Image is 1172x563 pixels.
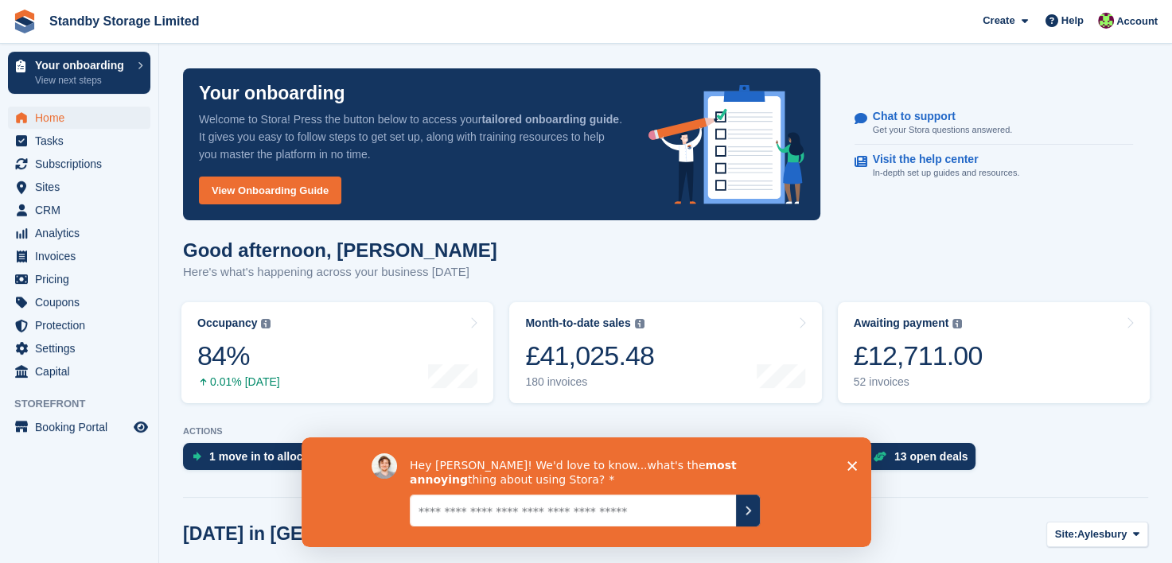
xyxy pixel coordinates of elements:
[197,375,280,389] div: 0.01% [DATE]
[35,337,130,359] span: Settings
[855,145,1133,188] a: Visit the help center In-depth set up guides and resources.
[8,291,150,313] a: menu
[8,107,150,129] a: menu
[8,245,150,267] a: menu
[8,153,150,175] a: menu
[35,153,130,175] span: Subscriptions
[1055,526,1077,542] span: Site:
[8,268,150,290] a: menu
[873,451,886,462] img: deal-1b604bf984904fb50ccaf53a9ad4b4a5d6e5aea283cecdc64d6e3604feb123c2.svg
[854,316,949,330] div: Awaiting payment
[183,443,335,478] a: 1 move in to allocate
[14,396,158,412] span: Storefront
[8,222,150,244] a: menu
[873,110,999,123] p: Chat to support
[131,417,150,437] a: Preview store
[35,176,130,198] span: Sites
[209,450,319,463] div: 1 move in to allocate
[35,245,130,267] span: Invoices
[1098,13,1114,29] img: Sue Ford
[183,263,497,281] p: Here's what's happening across your business [DATE]
[1046,522,1148,548] button: Site: Aylesbury
[199,177,341,204] a: View Onboarding Guide
[525,340,654,372] div: £41,025.48
[873,123,1012,137] p: Get your Stora questions answered.
[983,13,1014,29] span: Create
[199,111,623,163] p: Welcome to Stora! Press the button below to access your . It gives you easy to follow steps to ge...
[8,176,150,198] a: menu
[8,360,150,382] a: menu
[8,52,150,94] a: Your onboarding View next steps
[35,107,130,129] span: Home
[525,316,630,330] div: Month-to-date sales
[648,85,804,204] img: onboarding-info-6c161a55d2c0e0a8cae90662b2fe09162a5109e8cc188191df67fb4f79e88e88.svg
[8,130,150,152] a: menu
[525,375,654,389] div: 180 invoices
[863,443,984,478] a: 13 open deals
[8,337,150,359] a: menu
[1061,13,1084,29] span: Help
[35,291,130,313] span: Coupons
[199,84,345,103] p: Your onboarding
[183,239,497,261] h1: Good afternoon, [PERSON_NAME]
[509,302,821,403] a: Month-to-date sales £41,025.48 180 invoices
[35,73,130,87] p: View next steps
[35,360,130,382] span: Capital
[35,222,130,244] span: Analytics
[181,302,493,403] a: Occupancy 84% 0.01% [DATE]
[854,375,983,389] div: 52 invoices
[894,450,968,463] div: 13 open deals
[261,319,271,328] img: icon-info-grey-7440780725fd019a000dd9b08b2336e03edf1995a4989e88bcd33f0948082b44.svg
[35,268,130,290] span: Pricing
[1116,14,1158,29] span: Account
[13,10,37,33] img: stora-icon-8386f47178a22dfd0bd8f6a31ec36ba5ce8667c1dd55bd0f319d3a0aa187defe.svg
[35,60,130,71] p: Your onboarding
[183,426,1148,437] p: ACTIONS
[35,314,130,336] span: Protection
[952,319,962,328] img: icon-info-grey-7440780725fd019a000dd9b08b2336e03edf1995a4989e88bcd33f0948082b44.svg
[1077,526,1127,542] span: Aylesbury
[838,302,1150,403] a: Awaiting payment £12,711.00 52 invoices
[873,153,1007,166] p: Visit the help center
[8,199,150,221] a: menu
[481,113,619,126] strong: tailored onboarding guide
[855,102,1133,146] a: Chat to support Get your Stora questions answered.
[197,340,280,372] div: 84%
[35,416,130,438] span: Booking Portal
[873,166,1020,180] p: In-depth set up guides and resources.
[35,130,130,152] span: Tasks
[193,452,201,461] img: move_ins_to_allocate_icon-fdf77a2bb77ea45bf5b3d319d69a93e2d87916cf1d5bf7949dd705db3b84f3ca.svg
[43,8,205,34] a: Standby Storage Limited
[635,319,644,328] img: icon-info-grey-7440780725fd019a000dd9b08b2336e03edf1995a4989e88bcd33f0948082b44.svg
[8,416,150,438] a: menu
[8,314,150,336] a: menu
[197,316,257,330] div: Occupancy
[35,199,130,221] span: CRM
[854,340,983,372] div: £12,711.00
[302,437,871,547] iframe: Survey by David from Stora
[183,523,465,545] h2: [DATE] in [GEOGRAPHIC_DATA]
